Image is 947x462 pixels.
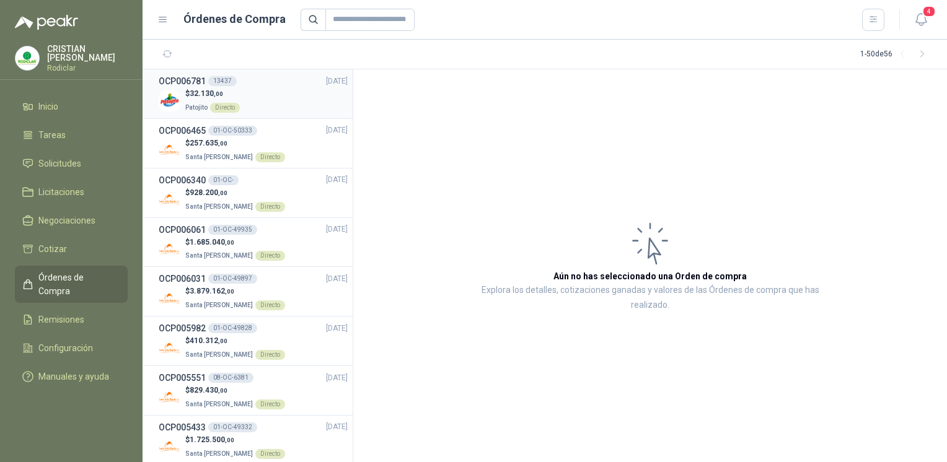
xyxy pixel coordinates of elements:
button: 4 [910,9,932,31]
span: 1.725.500 [190,435,234,444]
span: [DATE] [326,372,348,384]
div: 01-OC- [208,175,239,185]
span: Licitaciones [38,185,84,199]
span: ,00 [214,90,223,97]
div: 13437 [208,76,237,86]
div: 01-OC-50333 [208,126,257,136]
div: Directo [255,300,285,310]
p: $ [185,237,285,248]
span: [DATE] [326,76,348,87]
a: OCP00598201-OC-49828[DATE] Company Logo$410.312,00Santa [PERSON_NAME]Directo [159,321,348,360]
h3: OCP006781 [159,74,206,88]
span: Santa [PERSON_NAME] [185,302,253,308]
h3: OCP006031 [159,272,206,285]
a: OCP00555108-OC-6381[DATE] Company Logo$829.430,00Santa [PERSON_NAME]Directo [159,371,348,410]
a: Licitaciones [15,180,128,204]
p: Rodiclar [47,64,128,72]
a: Órdenes de Compra [15,266,128,303]
p: $ [185,187,285,199]
span: ,00 [218,140,227,147]
h3: Aún no has seleccionado una Orden de compra [553,269,747,283]
span: 32.130 [190,89,223,98]
span: 3.879.162 [190,287,234,295]
span: 928.200 [190,188,227,197]
span: ,00 [225,288,234,295]
span: ,00 [218,338,227,344]
div: 1 - 50 de 56 [860,45,932,64]
p: $ [185,335,285,347]
span: Remisiones [38,313,84,326]
span: [DATE] [326,174,348,186]
span: 410.312 [190,336,227,345]
span: Santa [PERSON_NAME] [185,450,253,457]
a: OCP00606101-OC-49935[DATE] Company Logo$1.685.040,00Santa [PERSON_NAME]Directo [159,223,348,262]
img: Company Logo [159,337,180,359]
span: Santa [PERSON_NAME] [185,351,253,358]
h3: OCP006340 [159,173,206,187]
img: Company Logo [159,386,180,408]
img: Logo peakr [15,15,78,30]
img: Company Logo [159,436,180,458]
p: $ [185,88,240,100]
div: 01-OC-49332 [208,422,257,432]
span: [DATE] [326,323,348,334]
span: Patojito [185,104,208,111]
div: 01-OC-49828 [208,323,257,333]
div: Directo [255,399,285,409]
p: $ [185,385,285,396]
span: ,00 [225,437,234,443]
a: Remisiones [15,308,128,331]
span: Santa [PERSON_NAME] [185,203,253,210]
a: Inicio [15,95,128,118]
a: Manuales y ayuda [15,365,128,388]
h3: OCP006465 [159,124,206,137]
div: 01-OC-49897 [208,274,257,284]
span: ,00 [225,239,234,246]
span: Santa [PERSON_NAME] [185,252,253,259]
img: Company Logo [159,90,180,111]
p: $ [185,137,285,149]
span: [DATE] [326,421,348,433]
a: OCP00646501-OC-50333[DATE] Company Logo$257.635,00Santa [PERSON_NAME]Directo [159,124,348,163]
span: 1.685.040 [190,238,234,246]
span: Solicitudes [38,157,81,170]
span: [DATE] [326,124,348,136]
span: [DATE] [326,224,348,235]
a: Solicitudes [15,152,128,175]
a: OCP00634001-OC-[DATE] Company Logo$928.200,00Santa [PERSON_NAME]Directo [159,173,348,212]
a: Cotizar [15,237,128,261]
img: Company Logo [15,46,39,70]
span: 257.635 [190,139,227,147]
img: Company Logo [159,238,180,259]
a: OCP00678113437[DATE] Company Logo$32.130,00PatojitoDirecto [159,74,348,113]
a: OCP00603101-OC-49897[DATE] Company Logo$3.879.162,00Santa [PERSON_NAME]Directo [159,272,348,311]
div: Directo [255,449,285,459]
h3: OCP005982 [159,321,206,335]
a: Tareas [15,123,128,147]
a: Configuración [15,336,128,360]
span: 829.430 [190,386,227,394]
span: [DATE] [326,273,348,285]
img: Company Logo [159,287,180,309]
p: CRISTIAN [PERSON_NAME] [47,45,128,62]
div: Directo [210,103,240,113]
span: Inicio [38,100,58,113]
h1: Órdenes de Compra [183,11,286,28]
a: Negociaciones [15,209,128,232]
span: ,00 [218,387,227,394]
div: Directo [255,152,285,162]
h3: OCP005433 [159,421,206,434]
span: ,00 [218,190,227,196]
div: 08-OC-6381 [208,373,253,383]
span: Configuración [38,341,93,355]
span: Órdenes de Compra [38,271,116,298]
h3: OCP005551 [159,371,206,385]
p: $ [185,434,285,446]
img: Company Logo [159,139,180,161]
div: Directo [255,251,285,261]
span: Tareas [38,128,66,142]
span: 4 [922,6,936,17]
span: Negociaciones [38,214,95,227]
p: $ [185,285,285,297]
div: Directo [255,202,285,212]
